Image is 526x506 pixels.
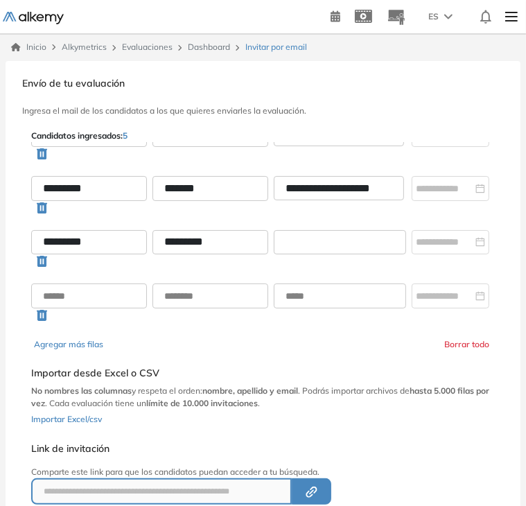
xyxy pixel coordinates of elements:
img: Menu [500,3,523,30]
h5: Link de invitación [31,443,495,455]
button: Importar Excel/csv [31,410,102,426]
span: Invitar por email [245,41,307,53]
button: Agregar más filas [34,338,103,351]
p: Comparte este link para que los candidatos puedan acceder a tu búsqueda. [31,466,495,478]
span: ES [428,10,439,23]
p: Candidatos ingresados: [31,130,128,142]
b: límite de 10.000 invitaciones [146,398,258,408]
a: Inicio [11,41,46,53]
img: Logo [3,12,64,24]
a: Dashboard [188,42,230,52]
h3: Envío de tu evaluación [22,78,504,89]
b: nombre, apellido y email [202,385,298,396]
p: y respeta el orden: . Podrás importar archivos de . Cada evaluación tiene un . [31,385,495,410]
span: Alkymetrics [62,42,107,52]
span: Importar Excel/csv [31,414,102,424]
button: Borrar todo [444,338,489,351]
h3: Ingresa el mail de los candidatos a los que quieres enviarles la evaluación. [22,106,504,116]
a: Evaluaciones [122,42,173,52]
span: 5 [123,130,128,141]
h5: Importar desde Excel o CSV [31,367,495,379]
img: arrow [444,14,453,19]
b: No nombres las columnas [31,385,132,396]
